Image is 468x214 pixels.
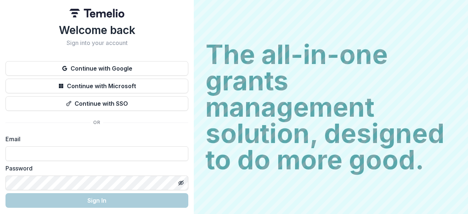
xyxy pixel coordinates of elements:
h2: Sign into your account [5,40,188,46]
button: Toggle password visibility [175,177,187,189]
label: Email [5,135,184,143]
h1: Welcome back [5,23,188,37]
label: Password [5,164,184,173]
button: Continue with Microsoft [5,79,188,93]
img: Temelio [69,9,124,18]
button: Continue with Google [5,61,188,76]
button: Sign In [5,193,188,208]
button: Continue with SSO [5,96,188,111]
